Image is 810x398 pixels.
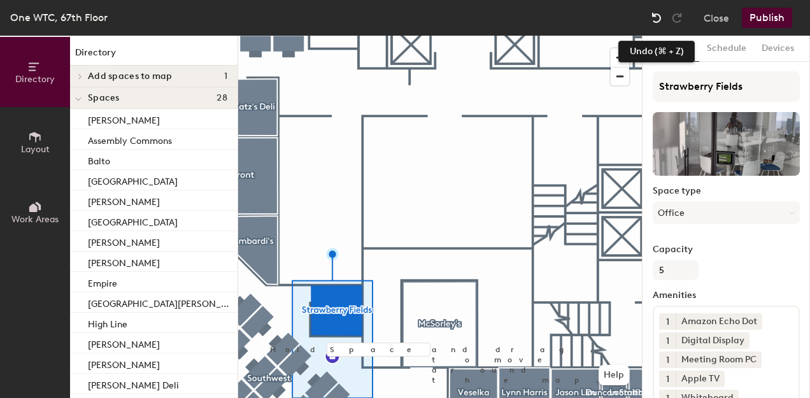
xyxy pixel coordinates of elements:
p: [PERSON_NAME] [88,234,160,248]
button: Close [704,8,729,28]
span: Add spaces to map [88,71,173,82]
img: The space named Strawberry Fields [653,112,800,176]
button: Help [599,365,629,385]
button: Schedule [699,36,754,62]
span: Spaces [88,93,120,103]
span: 28 [217,93,227,103]
button: Publish [742,8,792,28]
span: 1 [666,353,669,367]
p: [GEOGRAPHIC_DATA] [88,173,178,187]
div: Amazon Echo Dot [676,313,762,330]
span: 1 [666,334,669,348]
div: Apple TV [676,371,725,387]
div: Digital Display [676,332,750,349]
p: [PERSON_NAME] [88,356,160,371]
p: [PERSON_NAME] [88,336,160,350]
p: [GEOGRAPHIC_DATA][PERSON_NAME] [88,295,235,309]
p: Empire [88,274,117,289]
span: 1 [666,315,669,329]
p: Balto [88,152,110,167]
p: Assembly Commons [88,132,172,146]
button: 1 [659,371,676,387]
p: High Line [88,315,127,330]
button: 1 [659,313,676,330]
span: 1 [666,373,669,386]
label: Capacity [653,245,800,255]
div: Meeting Room PC [676,352,762,368]
span: Directory [15,74,55,85]
button: Devices [754,36,802,62]
p: [GEOGRAPHIC_DATA] [88,213,178,228]
label: Amenities [653,290,800,301]
img: Redo [671,11,683,24]
h1: Directory [70,46,238,66]
span: Layout [21,144,50,155]
img: Undo [650,11,663,24]
div: One WTC, 67th Floor [10,10,108,25]
button: Details [654,36,699,62]
label: Space type [653,186,800,196]
button: 1 [659,332,676,349]
span: 1 [224,71,227,82]
span: Work Areas [11,214,59,225]
p: [PERSON_NAME] [88,254,160,269]
p: [PERSON_NAME] Deli [88,376,179,391]
p: [PERSON_NAME] [88,193,160,208]
button: 1 [659,352,676,368]
p: [PERSON_NAME] [88,111,160,126]
button: Office [653,201,800,224]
